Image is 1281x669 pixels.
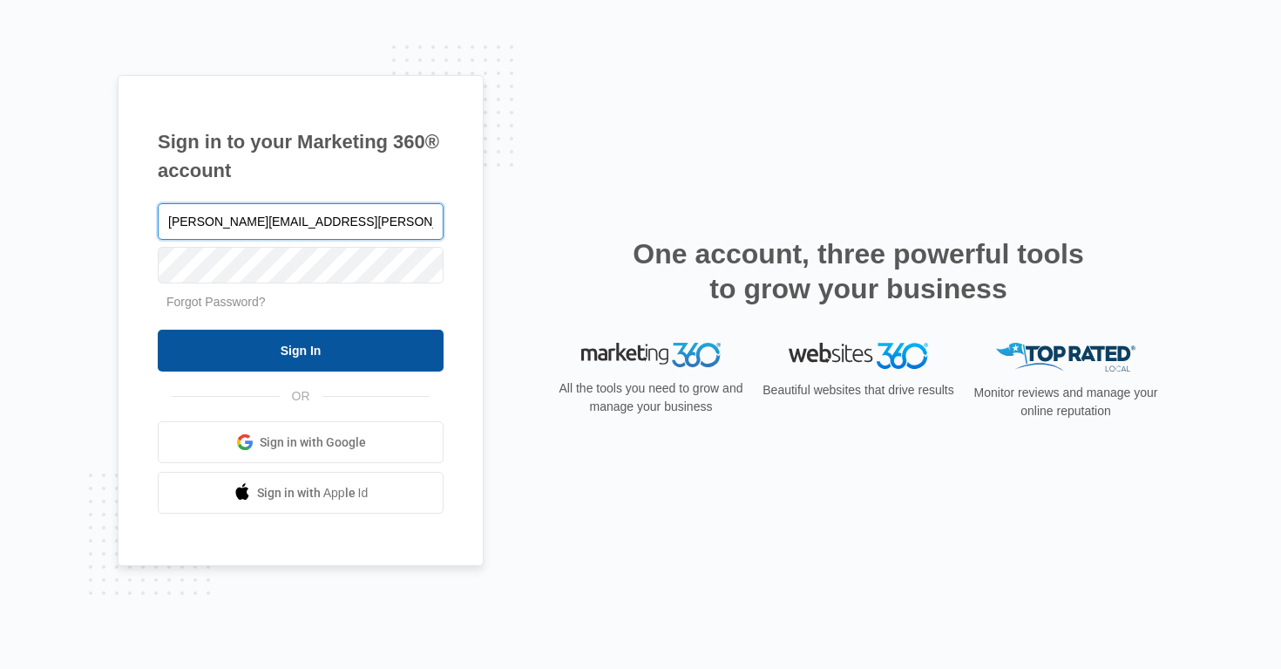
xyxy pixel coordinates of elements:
a: Forgot Password? [166,295,266,309]
a: Sign in with Apple Id [158,472,444,514]
h1: Sign in to your Marketing 360® account [158,127,444,185]
img: Websites 360 [789,343,928,368]
h2: One account, three powerful tools to grow your business [627,236,1089,306]
img: Top Rated Local [996,343,1135,372]
input: Sign In [158,330,444,372]
a: Sign in with Google [158,421,444,463]
p: Monitor reviews and manage your online reputation [968,384,1163,420]
p: All the tools you need to grow and manage your business [553,379,749,416]
img: Marketing 360 [581,343,721,367]
span: OR [280,387,322,406]
span: Sign in with Google [260,433,366,452]
span: Sign in with Apple Id [257,484,369,502]
p: Beautiful websites that drive results [761,381,956,399]
input: Email [158,203,444,240]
